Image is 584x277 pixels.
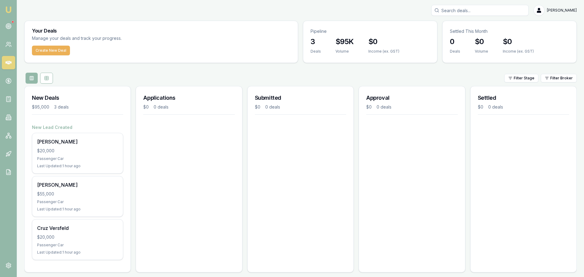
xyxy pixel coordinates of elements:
[488,104,503,110] div: 0 deals
[377,104,391,110] div: 0 deals
[143,104,149,110] div: $0
[550,76,573,81] span: Filter Broker
[475,49,488,54] div: Volume
[431,5,529,16] input: Search deals
[32,28,290,33] h3: Your Deals
[32,104,49,110] div: $95,000
[5,6,12,13] img: emu-icon-u.png
[450,28,569,34] p: Settled This Month
[335,49,354,54] div: Volume
[366,104,372,110] div: $0
[143,94,235,102] h3: Applications
[37,243,118,248] div: Passenger Car
[54,104,69,110] div: 3 deals
[335,37,354,47] h3: $95K
[32,124,123,130] h4: New Lead Created
[255,104,260,110] div: $0
[503,49,534,54] div: Income (ex. GST)
[475,37,488,47] h3: $0
[478,104,483,110] div: $0
[37,250,118,255] div: Last Updated: 1 hour ago
[311,28,430,34] p: Pipeline
[37,224,118,232] div: Cruz Versfeld
[32,35,188,42] p: Manage your deals and track your progress.
[450,49,460,54] div: Deals
[37,199,118,204] div: Passenger Car
[37,181,118,189] div: [PERSON_NAME]
[255,94,346,102] h3: Submitted
[32,94,123,102] h3: New Deals
[37,234,118,240] div: $20,000
[37,207,118,212] div: Last Updated: 1 hour ago
[311,37,321,47] h3: 3
[547,8,577,13] span: [PERSON_NAME]
[265,104,280,110] div: 0 deals
[368,37,399,47] h3: $0
[37,164,118,168] div: Last Updated: 1 hour ago
[450,37,460,47] h3: 0
[37,138,118,145] div: [PERSON_NAME]
[514,76,534,81] span: Filter Stage
[541,74,577,82] button: Filter Broker
[32,46,70,55] button: Create New Deal
[368,49,399,54] div: Income (ex. GST)
[478,94,569,102] h3: Settled
[37,191,118,197] div: $55,000
[154,104,169,110] div: 0 deals
[37,156,118,161] div: Passenger Car
[311,49,321,54] div: Deals
[37,148,118,154] div: $20,000
[503,37,534,47] h3: $0
[504,74,538,82] button: Filter Stage
[366,94,457,102] h3: Approval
